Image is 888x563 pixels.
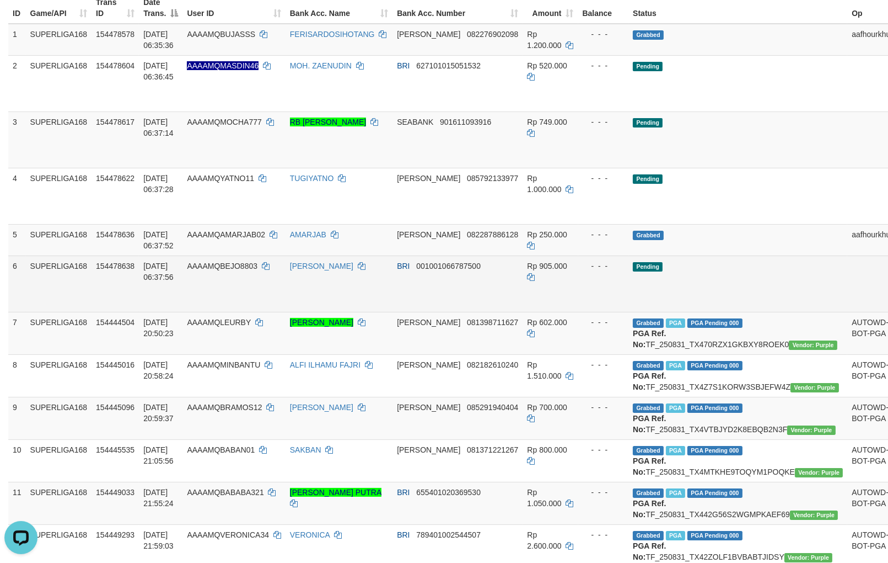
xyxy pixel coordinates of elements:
span: AAAAMQBRAMOS12 [187,403,262,412]
td: TF_250831_TX4Z7S1KORW3SBJEFW4Z [628,354,847,397]
span: Copy 082276902098 to clipboard [467,30,518,39]
span: Grabbed [633,361,664,370]
td: TF_250831_TX470RZX1GKBXY8ROEK0 [628,312,847,354]
span: [DATE] 06:36:45 [143,61,174,81]
span: [DATE] 06:37:52 [143,230,174,250]
span: Pending [633,174,663,184]
a: RB [PERSON_NAME] [290,118,366,126]
span: PGA Pending [687,361,742,370]
span: Copy 085792133977 to clipboard [467,174,518,183]
a: [PERSON_NAME] [290,403,353,412]
span: 154478604 [96,61,134,70]
span: AAAAMQBABABA321 [187,488,263,497]
span: [DATE] 06:37:56 [143,262,174,281]
a: TUGIYATNO [290,174,334,183]
span: 154445016 [96,360,134,369]
span: AAAAMQLEURBY [187,318,251,327]
span: AAAAMQYATNO11 [187,174,254,183]
b: PGA Ref. No: [633,541,666,561]
span: [DATE] 20:50:23 [143,318,174,338]
span: Marked by aafheankoy [666,361,685,370]
span: [PERSON_NAME] [397,318,460,327]
span: PGA Pending [687,488,742,498]
span: Copy 789401002544507 to clipboard [416,530,481,539]
span: Copy 085291940404 to clipboard [467,403,518,412]
span: BRI [397,530,410,539]
b: PGA Ref. No: [633,371,666,391]
span: Copy 627101015051532 to clipboard [416,61,481,70]
span: AAAAMQBUJASSS [187,30,255,39]
span: 154478638 [96,262,134,270]
span: Vendor URL: https://trx4.1velocity.biz [787,426,835,435]
span: 154445535 [96,445,134,454]
span: Copy 655401020369530 to clipboard [416,488,481,497]
span: [DATE] 06:37:28 [143,174,174,194]
td: 4 [8,168,26,224]
div: - - - [583,402,625,413]
a: FERISARDOSIHOTANG [290,30,375,39]
span: PGA Pending [687,318,742,328]
a: AMARJAB [290,230,326,239]
td: 8 [8,354,26,397]
span: Rp 602.000 [527,318,567,327]
span: [PERSON_NAME] [397,445,460,454]
span: [DATE] 20:59:37 [143,403,174,423]
td: SUPERLIGA168 [26,224,92,256]
span: Rp 1.510.000 [527,360,561,380]
td: TF_250831_TX4MTKHE9TOQYM1POQKE [628,439,847,482]
div: - - - [583,529,625,540]
span: Copy 082182610240 to clipboard [467,360,518,369]
span: 154478636 [96,230,134,239]
div: - - - [583,116,625,128]
span: Nama rekening ada tanda titik/strip, harap diedit [187,61,259,70]
span: AAAAMQAMARJAB02 [187,230,265,239]
td: 1 [8,24,26,56]
span: Marked by aafheankoy [666,531,685,540]
span: AAAAMQBABAN01 [187,445,255,454]
span: Copy 082287886128 to clipboard [467,230,518,239]
span: Rp 1.200.000 [527,30,561,50]
span: AAAAMQMINBANTU [187,360,260,369]
div: - - - [583,173,625,184]
span: 154449293 [96,530,134,539]
td: TF_250831_TX4VTBJYD2K8EBQB2N3F [628,397,847,439]
span: Marked by aafounsreynich [666,318,685,328]
span: Grabbed [633,531,664,540]
span: Marked by aafheankoy [666,446,685,455]
span: 154444504 [96,318,134,327]
span: [PERSON_NAME] [397,174,460,183]
span: [DATE] 06:37:14 [143,118,174,137]
span: SEABANK [397,118,433,126]
td: 2 [8,55,26,111]
td: SUPERLIGA168 [26,482,92,524]
div: - - - [583,29,625,40]
span: PGA Pending [687,446,742,455]
span: [PERSON_NAME] [397,403,460,412]
span: [DATE] 21:59:03 [143,530,174,550]
a: [PERSON_NAME] [290,262,353,270]
span: Grabbed [633,231,664,240]
td: 5 [8,224,26,256]
td: SUPERLIGA168 [26,397,92,439]
td: 7 [8,312,26,354]
div: - - - [583,229,625,240]
span: [DATE] 21:05:56 [143,445,174,465]
a: VERONICA [290,530,330,539]
span: 154478578 [96,30,134,39]
a: MOH. ZAENUDIN [290,61,352,70]
span: BRI [397,262,410,270]
span: Pending [633,262,663,272]
span: Grabbed [633,446,664,455]
span: AAAAMQMOCHA777 [187,118,261,126]
span: Vendor URL: https://trx4.1velocity.biz [790,383,838,392]
b: PGA Ref. No: [633,499,666,519]
span: Grabbed [633,403,664,413]
td: SUPERLIGA168 [26,312,92,354]
span: [PERSON_NAME] [397,360,460,369]
td: 11 [8,482,26,524]
div: - - - [583,317,625,328]
span: Rp 520.000 [527,61,567,70]
span: Rp 1.050.000 [527,488,561,508]
span: PGA Pending [687,403,742,413]
a: [PERSON_NAME] [290,318,353,327]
